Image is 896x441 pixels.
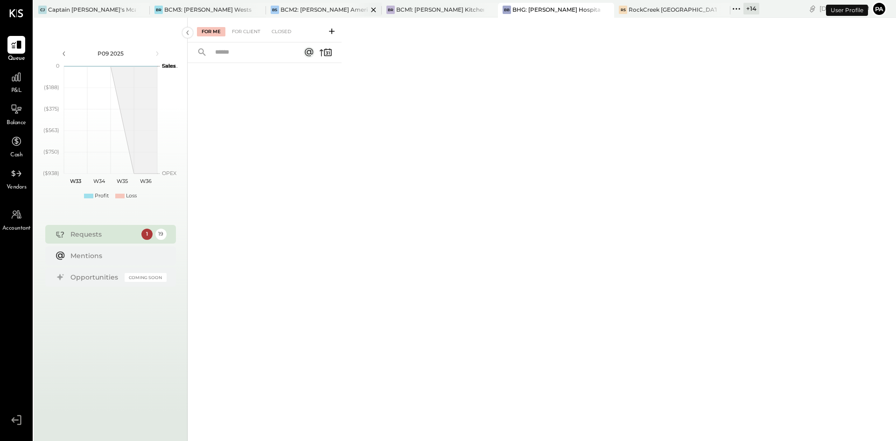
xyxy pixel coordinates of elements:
div: Coming Soon [125,273,167,282]
a: Accountant [0,206,32,233]
div: + 14 [743,3,759,14]
span: P&L [11,87,22,95]
text: 0 [56,63,59,69]
div: BR [386,6,395,14]
span: Accountant [2,224,31,233]
text: W33 [70,178,81,184]
text: ($375) [44,105,59,112]
div: User Profile [826,5,868,16]
a: Queue [0,36,32,63]
div: BHG: [PERSON_NAME] Hospitality Group, LLC [512,6,600,14]
div: Closed [267,27,296,36]
span: Vendors [7,183,27,192]
text: W35 [117,178,128,184]
div: P09 2025 [71,49,150,57]
div: BR [154,6,163,14]
div: RS [619,6,627,14]
span: Queue [8,55,25,63]
button: Pa [872,1,887,16]
text: ($750) [43,148,59,155]
text: ($563) [43,127,59,133]
div: Mentions [70,251,162,260]
text: Sales [162,63,176,69]
div: 19 [155,229,167,240]
div: BCM1: [PERSON_NAME] Kitchen Bar Market [396,6,484,14]
div: 1 [141,229,153,240]
div: copy link [808,4,817,14]
div: CJ [38,6,47,14]
text: W36 [140,178,151,184]
span: Balance [7,119,26,127]
div: RockCreek [GEOGRAPHIC_DATA] [629,6,716,14]
div: BB [503,6,511,14]
div: Requests [70,230,137,239]
a: Balance [0,100,32,127]
div: BCM2: [PERSON_NAME] American Cooking [280,6,368,14]
text: W34 [93,178,105,184]
text: OPEX [162,170,177,176]
text: ($938) [43,170,59,176]
div: Profit [95,192,109,200]
div: For Me [197,27,225,36]
a: Cash [0,133,32,160]
div: BCM3: [PERSON_NAME] Westside Grill [164,6,252,14]
div: [DATE] [819,4,869,13]
div: Loss [126,192,137,200]
a: Vendors [0,165,32,192]
div: Opportunities [70,273,120,282]
a: P&L [0,68,32,95]
text: ($188) [44,84,59,91]
div: BS [271,6,279,14]
div: Captain [PERSON_NAME]'s Mcalestar [48,6,136,14]
div: For Client [227,27,265,36]
span: Cash [10,151,22,160]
